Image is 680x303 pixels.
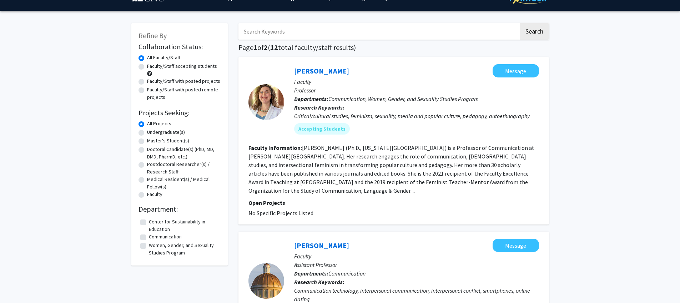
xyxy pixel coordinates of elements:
h2: Department: [138,205,221,213]
label: Postdoctoral Researcher(s) / Research Staff [147,161,221,176]
label: Faculty/Staff accepting students [147,62,217,70]
label: Undergraduate(s) [147,128,185,136]
iframe: Chat [5,271,30,298]
p: Professor [294,86,539,95]
label: Faculty/Staff with posted remote projects [147,86,221,101]
span: Communication, Women, Gender, and Sexuality Studies Program [328,95,479,102]
a: [PERSON_NAME] [294,66,349,75]
label: Women, Gender, and Sexuality Studies Program [149,242,219,257]
label: Faculty/Staff with posted projects [147,77,220,85]
p: Faculty [294,252,539,261]
label: Communication [149,233,182,241]
label: All Faculty/Staff [147,54,180,61]
b: Faculty Information: [248,144,302,151]
label: Doctoral Candidate(s) (PhD, MD, DMD, PharmD, etc.) [147,146,221,161]
mat-chip: Accepting Students [294,123,350,135]
span: No Specific Projects Listed [248,209,313,217]
b: Departments: [294,270,328,277]
p: Open Projects [248,198,539,207]
h2: Collaboration Status: [138,42,221,51]
b: Research Keywords: [294,104,344,111]
span: 1 [253,43,257,52]
span: 12 [270,43,278,52]
button: Message David Roaché [493,239,539,252]
label: Medical Resident(s) / Medical Fellow(s) [147,176,221,191]
input: Search Keywords [238,23,519,40]
label: All Projects [147,120,171,127]
button: Message Danielle Stern [493,64,539,77]
button: Search [520,23,549,40]
p: Assistant Professor [294,261,539,269]
span: Communication [328,270,366,277]
h2: Projects Seeking: [138,108,221,117]
p: Faculty [294,77,539,86]
b: Departments: [294,95,328,102]
span: 2 [264,43,268,52]
label: Faculty [147,191,162,198]
a: [PERSON_NAME] [294,241,349,250]
b: Research Keywords: [294,278,344,286]
label: Center for Sustainability in Education [149,218,219,233]
label: Master's Student(s) [147,137,189,145]
div: Critical/cultural studies, feminism, sexuality, media and popular culture, pedagogy, autoethnography [294,112,539,120]
span: Refine By [138,31,167,40]
fg-read-more: [PERSON_NAME] (Ph.D., [US_STATE][GEOGRAPHIC_DATA]) is a Professor of Communication at [PERSON_NAM... [248,144,534,194]
h1: Page of ( total faculty/staff results) [238,43,549,52]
